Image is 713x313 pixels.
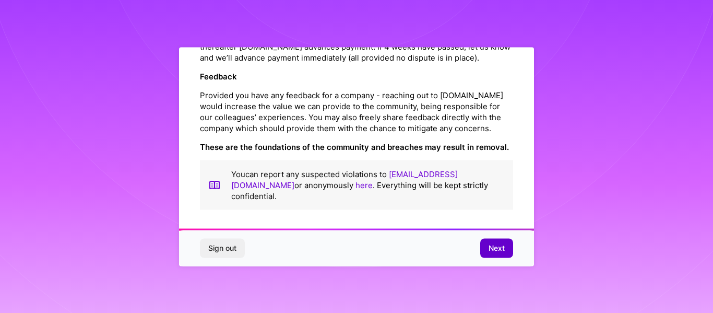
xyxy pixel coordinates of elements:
[231,169,458,190] a: [EMAIL_ADDRESS][DOMAIN_NAME]
[480,239,513,258] button: Next
[208,243,236,253] span: Sign out
[355,180,373,190] a: here
[208,168,221,201] img: book icon
[200,239,245,258] button: Sign out
[200,71,237,81] strong: Feedback
[489,243,505,253] span: Next
[231,168,505,201] p: You can report any suspected violations to or anonymously . Everything will be kept strictly conf...
[200,89,513,133] p: Provided you have any feedback for a company - reaching out to [DOMAIN_NAME] would increase the v...
[200,142,509,152] strong: These are the foundations of the community and breaches may result in removal.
